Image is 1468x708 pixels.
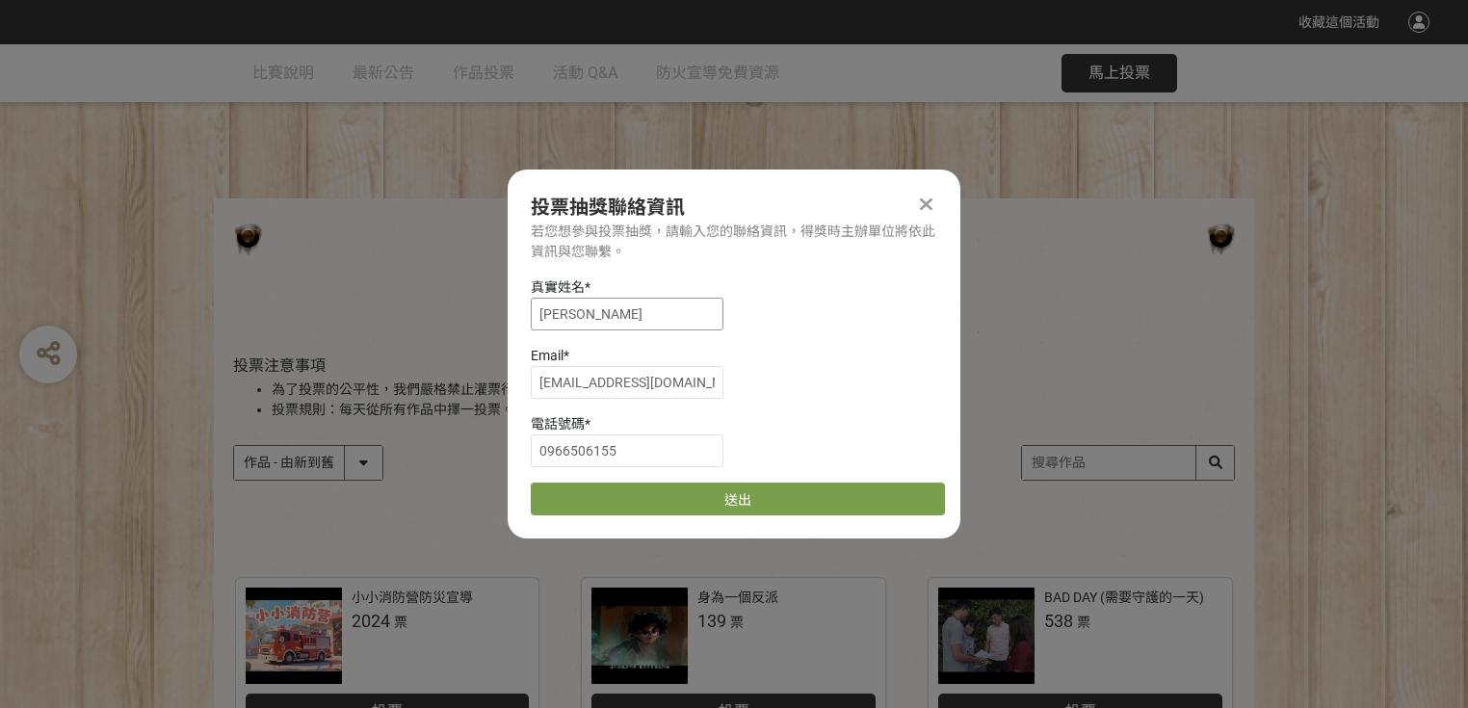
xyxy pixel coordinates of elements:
div: 身為一個反派 [697,588,778,608]
span: 真實姓名 [531,279,585,295]
span: 票 [730,615,744,630]
span: 作品投票 [453,64,514,82]
button: 馬上投票 [1062,54,1177,92]
a: 活動 Q&A [553,44,617,102]
li: 為了投票的公平性，我們嚴格禁止灌票行為，所有投票者皆需經過 LINE 登入認證。 [272,380,1235,400]
div: 若您想參與投票抽獎，請輸入您的聯絡資訊，得獎時主辦單位將依此資訊與您聯繫。 [531,222,937,262]
a: 防火宣導免費資源 [656,44,779,102]
span: 馬上投票 [1088,64,1150,82]
span: 票 [1077,615,1090,630]
span: 收藏這個活動 [1298,14,1379,30]
a: 最新公告 [353,44,414,102]
span: 比賽說明 [252,64,314,82]
a: 比賽說明 [252,44,314,102]
button: 送出 [531,483,945,515]
select: Sorting [234,446,382,480]
span: 活動 Q&A [553,64,617,82]
span: Email [531,348,564,363]
h2: 投票列表 [233,328,1235,352]
a: 作品投票 [453,44,514,102]
span: 投票注意事項 [233,356,326,375]
span: 票 [394,615,407,630]
input: 搜尋作品 [1022,446,1234,480]
li: 投票規則：每天從所有作品中擇一投票。 [272,400,1235,420]
div: 投票抽獎聯絡資訊 [531,193,937,222]
span: 防火宣導免費資源 [656,64,779,82]
span: 電話號碼 [531,416,585,432]
span: 2024 [352,611,390,631]
div: BAD DAY (需要守護的一天) [1044,588,1204,608]
div: 小小消防營防災宣導 [352,588,473,608]
span: 538 [1044,611,1073,631]
span: 139 [697,611,726,631]
span: 最新公告 [353,64,414,82]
